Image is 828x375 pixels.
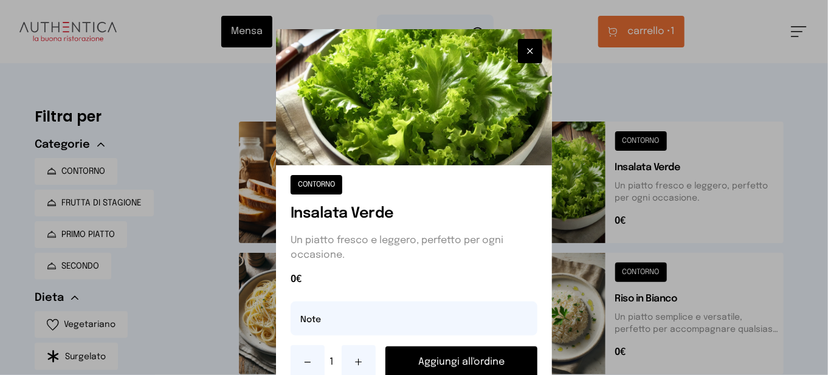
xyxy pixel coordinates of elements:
[329,355,337,370] span: 1
[276,29,552,165] img: Insalata Verde
[291,272,537,287] span: 0€
[291,204,537,224] h1: Insalata Verde
[291,175,342,194] button: CONTORNO
[291,233,537,263] p: Un piatto fresco e leggero, perfetto per ogni occasione.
